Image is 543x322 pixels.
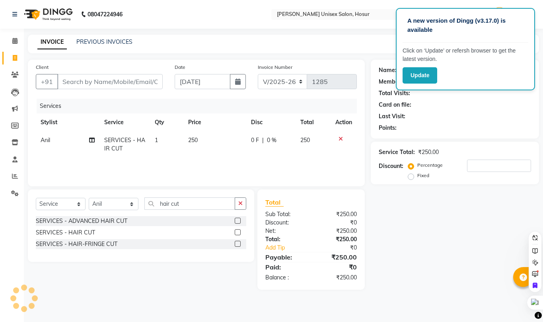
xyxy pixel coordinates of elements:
[99,113,150,131] th: Service
[407,16,524,34] p: A new version of Dingg (v3.17.0) is available
[258,64,292,71] label: Invoice Number
[20,3,75,25] img: logo
[36,240,117,248] div: SERVICES - HAIR-FRINGE CUT
[76,38,132,45] a: PREVIOUS INVOICES
[259,262,311,272] div: Paid:
[379,112,405,121] div: Last Visit:
[492,7,506,21] img: Admin
[417,162,443,169] label: Percentage
[311,252,363,262] div: ₹250.00
[300,137,310,144] span: 250
[36,217,127,225] div: SERVICES - ADVANCED HAIR CUT
[37,35,67,49] a: INVOICE
[379,66,397,74] div: Name:
[267,136,276,144] span: 0 %
[259,273,311,282] div: Balance :
[259,235,311,244] div: Total:
[36,113,99,131] th: Stylist
[379,148,415,156] div: Service Total:
[251,136,259,144] span: 0 F
[36,228,95,237] div: SERVICES - HAIR CUT
[88,3,123,25] b: 08047224946
[320,244,363,252] div: ₹0
[188,137,198,144] span: 250
[36,74,58,89] button: +91
[403,47,528,63] p: Click on ‘Update’ or refersh browser to get the latest version.
[296,113,331,131] th: Total
[379,78,413,86] div: Membership:
[150,113,183,131] th: Qty
[155,137,158,144] span: 1
[259,252,311,262] div: Payable:
[246,113,296,131] th: Disc
[57,74,163,89] input: Search by Name/Mobile/Email/Code
[379,124,397,132] div: Points:
[311,210,363,219] div: ₹250.00
[259,244,319,252] a: Add Tip
[311,262,363,272] div: ₹0
[331,113,357,131] th: Action
[144,197,235,210] input: Search or Scan
[510,290,535,314] iframe: chat widget
[41,137,50,144] span: Anil
[262,136,264,144] span: |
[403,67,437,84] button: Update
[37,99,363,113] div: Services
[379,89,410,98] div: Total Visits:
[183,113,246,131] th: Price
[418,148,439,156] div: ₹250.00
[36,64,49,71] label: Client
[311,219,363,227] div: ₹0
[311,235,363,244] div: ₹250.00
[379,101,411,109] div: Card on file:
[417,172,429,179] label: Fixed
[311,273,363,282] div: ₹250.00
[265,198,284,207] span: Total
[104,137,145,152] span: SERVICES - HAIR CUT
[175,64,185,71] label: Date
[311,227,363,235] div: ₹250.00
[379,162,403,170] div: Discount:
[259,227,311,235] div: Net:
[259,219,311,227] div: Discount:
[259,210,311,219] div: Sub Total:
